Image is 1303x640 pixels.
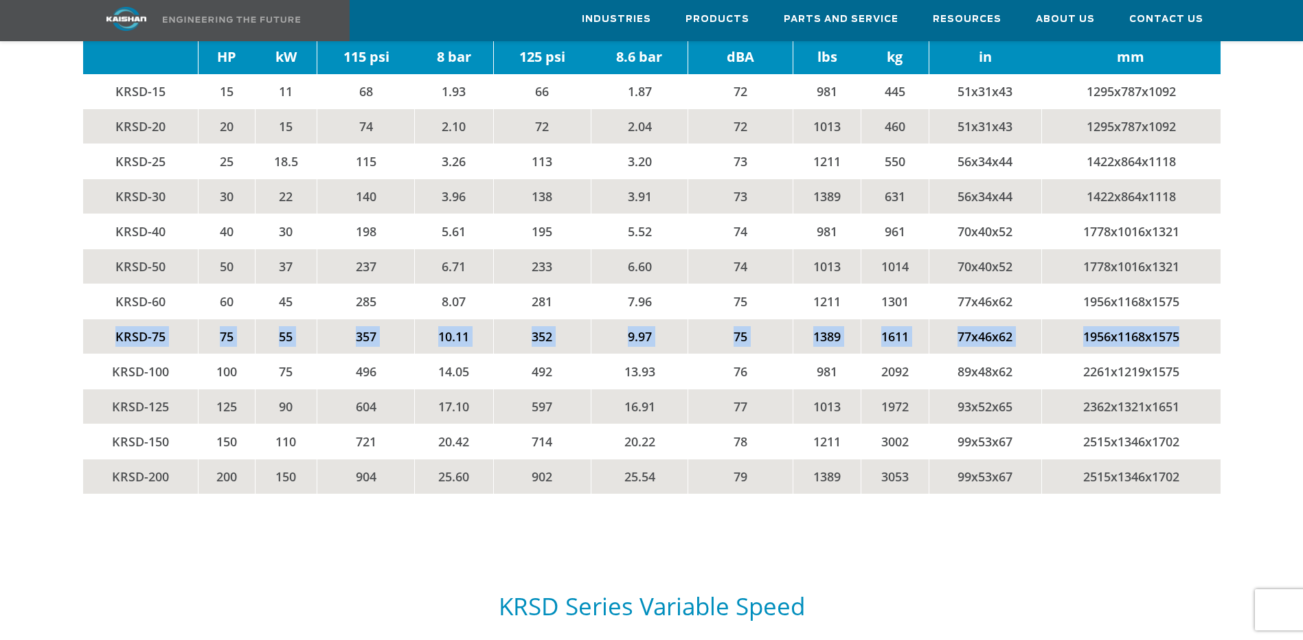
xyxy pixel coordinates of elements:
td: 460 [861,109,929,144]
td: 2515x1346x1702 [1041,459,1220,494]
td: 140 [317,179,415,214]
td: 285 [317,284,415,319]
td: 77x46x62 [929,284,1041,319]
td: mm [1041,40,1220,74]
td: KRSD-100 [83,354,199,389]
td: kW [255,40,317,74]
td: 75 [255,354,317,389]
td: 1389 [793,319,861,354]
td: 14.05 [415,354,493,389]
td: 16.91 [591,389,688,424]
td: 99x53x67 [929,424,1041,459]
td: KRSD-40 [83,214,199,249]
td: 902 [493,459,591,494]
td: 2.04 [591,109,688,144]
td: 75 [688,284,793,319]
td: 195 [493,214,591,249]
td: 115 psi [317,40,415,74]
td: 1301 [861,284,929,319]
td: 492 [493,354,591,389]
td: 1211 [793,424,861,459]
td: 5.61 [415,214,493,249]
td: 60 [198,284,255,319]
td: 961 [861,214,929,249]
td: 1422x864x1118 [1041,144,1220,179]
td: 55 [255,319,317,354]
td: 150 [198,424,255,459]
td: KRSD-200 [83,459,199,494]
td: 74 [688,214,793,249]
td: 1.87 [591,74,688,109]
td: 904 [317,459,415,494]
td: 9.97 [591,319,688,354]
td: 70x40x52 [929,249,1041,284]
td: 1956x1168x1575 [1041,319,1220,354]
td: 72 [493,109,591,144]
span: Industries [582,12,651,27]
td: 22 [255,179,317,214]
h5: KRSD Series Variable Speed [83,593,1221,619]
td: KRSD-30 [83,179,199,214]
td: 45 [255,284,317,319]
a: Parts and Service [784,1,898,38]
td: 6.71 [415,249,493,284]
td: 66 [493,74,591,109]
td: 37 [255,249,317,284]
td: 2.10 [415,109,493,144]
td: 1422x864x1118 [1041,179,1220,214]
td: 56x34x44 [929,179,1041,214]
td: KRSD-150 [83,424,199,459]
td: 72 [688,74,793,109]
td: 8.6 bar [591,40,688,74]
td: 74 [317,109,415,144]
span: About Us [1036,12,1095,27]
td: 2362x1321x1651 [1041,389,1220,424]
td: 115 [317,144,415,179]
td: KRSD-75 [83,319,199,354]
td: 3.26 [415,144,493,179]
a: Products [686,1,749,38]
td: 13.93 [591,354,688,389]
td: 1211 [793,284,861,319]
td: KRSD-15 [83,74,199,109]
td: 200 [198,459,255,494]
td: 714 [493,424,591,459]
td: 93x52x65 [929,389,1041,424]
td: 3053 [861,459,929,494]
td: 1013 [793,249,861,284]
td: 72 [688,109,793,144]
td: 73 [688,144,793,179]
td: 2092 [861,354,929,389]
td: 113 [493,144,591,179]
td: in [929,40,1041,74]
td: 1972 [861,389,929,424]
td: 3.91 [591,179,688,214]
td: 981 [793,74,861,109]
td: 1295x787x1092 [1041,109,1220,144]
td: 3002 [861,424,929,459]
td: 237 [317,249,415,284]
td: 17.10 [415,389,493,424]
td: 597 [493,389,591,424]
td: 2515x1346x1702 [1041,424,1220,459]
td: 75 [688,319,793,354]
td: dBA [688,40,793,74]
a: Contact Us [1129,1,1203,38]
span: Products [686,12,749,27]
td: 78 [688,424,793,459]
td: 77 [688,389,793,424]
td: 7.96 [591,284,688,319]
td: 25.60 [415,459,493,494]
a: Industries [582,1,651,38]
td: 631 [861,179,929,214]
td: 70x40x52 [929,214,1041,249]
td: 99x53x67 [929,459,1041,494]
td: KRSD-50 [83,249,199,284]
td: KRSD-125 [83,389,199,424]
td: 8 bar [415,40,493,74]
td: 1.93 [415,74,493,109]
td: 51x31x43 [929,74,1041,109]
td: 6.60 [591,249,688,284]
td: 68 [317,74,415,109]
td: 20.22 [591,424,688,459]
